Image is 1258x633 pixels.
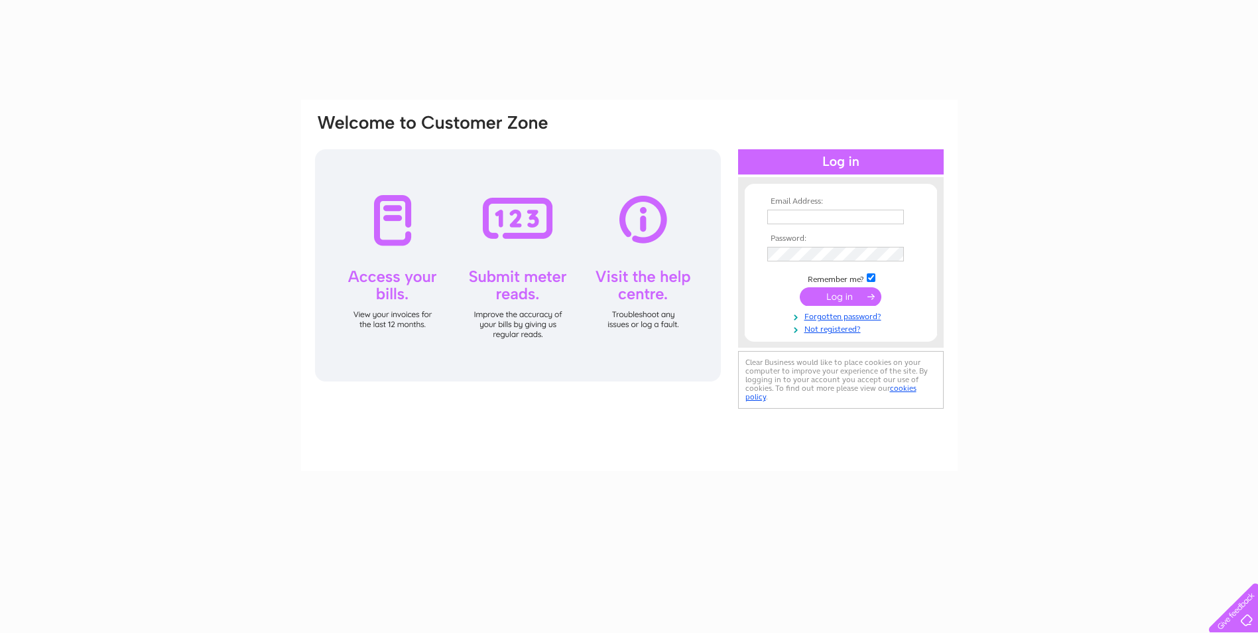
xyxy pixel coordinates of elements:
[764,234,918,244] th: Password:
[767,322,918,334] a: Not registered?
[764,197,918,206] th: Email Address:
[800,287,881,306] input: Submit
[767,309,918,322] a: Forgotten password?
[738,351,944,409] div: Clear Business would like to place cookies on your computer to improve your experience of the sit...
[764,271,918,285] td: Remember me?
[745,384,916,401] a: cookies policy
